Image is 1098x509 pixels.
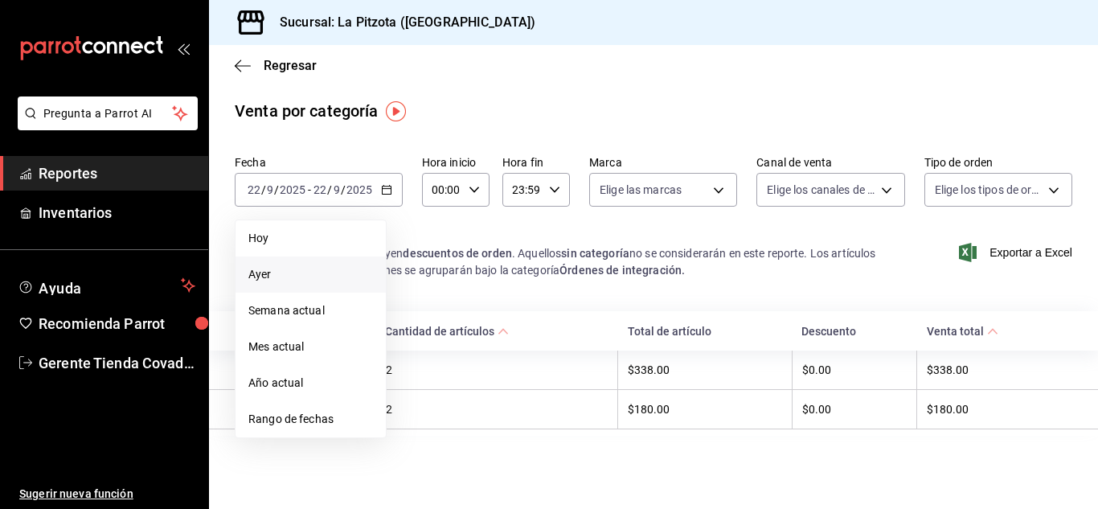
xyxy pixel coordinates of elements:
span: Rango de fechas [248,411,373,428]
span: Hoy [248,230,373,247]
label: Hora fin [502,157,570,168]
div: Descuento [801,325,907,338]
button: Exportar a Excel [962,243,1072,262]
label: Hora inicio [422,157,490,168]
input: ---- [279,183,306,196]
span: Gerente Tienda Covadonga [39,352,195,374]
input: -- [313,183,327,196]
span: / [274,183,279,196]
h3: Sucursal: La Pitzota ([GEOGRAPHIC_DATA]) [267,13,535,32]
span: Inventarios [39,202,195,224]
div: $180.00 [927,403,1072,416]
img: Tooltip marker [386,101,406,121]
button: Regresar [235,58,317,73]
div: Venta total [927,325,984,338]
span: Semana actual [248,302,373,319]
span: Elige los tipos de orden [935,182,1043,198]
div: $338.00 [927,363,1072,376]
a: Pregunta a Parrot AI [11,117,198,133]
span: / [341,183,346,196]
div: 2 [386,403,608,416]
div: Los artículos listados no incluyen . Aquellos no se considerarán en este reporte. Los artículos v... [235,245,901,279]
label: Tipo de orden [924,157,1072,168]
input: -- [247,183,261,196]
span: Regresar [264,58,317,73]
span: / [261,183,266,196]
span: Elige las marcas [600,182,682,198]
div: $338.00 [628,363,782,376]
input: ---- [346,183,373,196]
span: Sugerir nueva función [19,486,195,503]
div: $0.00 [802,403,907,416]
div: Venta por categoría [235,99,379,123]
span: Ayer [248,266,373,283]
span: Mes actual [248,339,373,355]
span: / [327,183,332,196]
label: Canal de venta [756,157,904,168]
div: Total de artículo [628,325,783,338]
span: Cantidad de artículos [385,325,509,338]
span: Venta total [927,325,998,338]
div: $0.00 [802,363,907,376]
span: Reportes [39,162,195,184]
input: -- [333,183,341,196]
span: Elige los canales de venta [767,182,875,198]
span: - [308,183,311,196]
input: -- [266,183,274,196]
span: Año actual [248,375,373,392]
label: Fecha [235,157,403,168]
strong: sin categoría [561,247,629,260]
button: Pregunta a Parrot AI [18,96,198,130]
label: Marca [589,157,737,168]
button: open_drawer_menu [177,42,190,55]
span: Recomienda Parrot [39,313,195,335]
div: $180.00 [628,403,782,416]
strong: descuentos de orden [403,247,512,260]
p: Nota [235,226,901,245]
div: 2 [386,363,608,376]
strong: Órdenes de integración. [559,264,685,277]
span: Pregunta a Parrot AI [43,105,173,122]
span: Ayuda [39,276,174,295]
div: Cantidad de artículos [385,325,494,338]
